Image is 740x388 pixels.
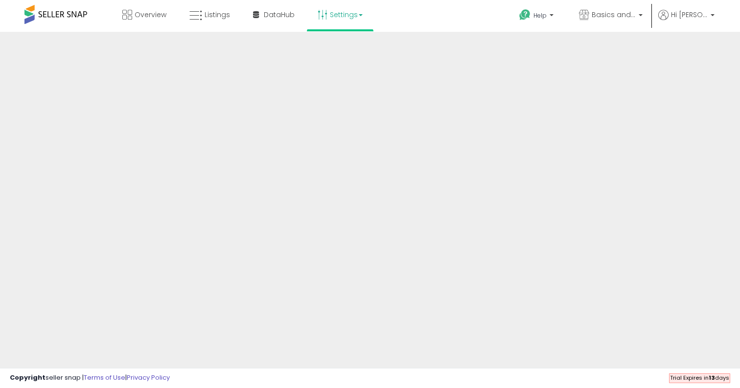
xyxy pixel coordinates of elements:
i: Get Help [519,9,531,21]
span: DataHub [264,10,295,20]
span: Hi [PERSON_NAME] [671,10,708,20]
a: Hi [PERSON_NAME] [658,10,715,32]
span: Basics and More Store [592,10,636,20]
span: Listings [205,10,230,20]
a: Terms of Use [84,373,125,382]
div: seller snap | | [10,373,170,383]
b: 13 [709,374,715,382]
a: Privacy Policy [127,373,170,382]
span: Trial Expires in days [670,374,729,382]
a: Help [511,1,563,32]
span: Overview [135,10,166,20]
span: Help [533,11,547,20]
strong: Copyright [10,373,46,382]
